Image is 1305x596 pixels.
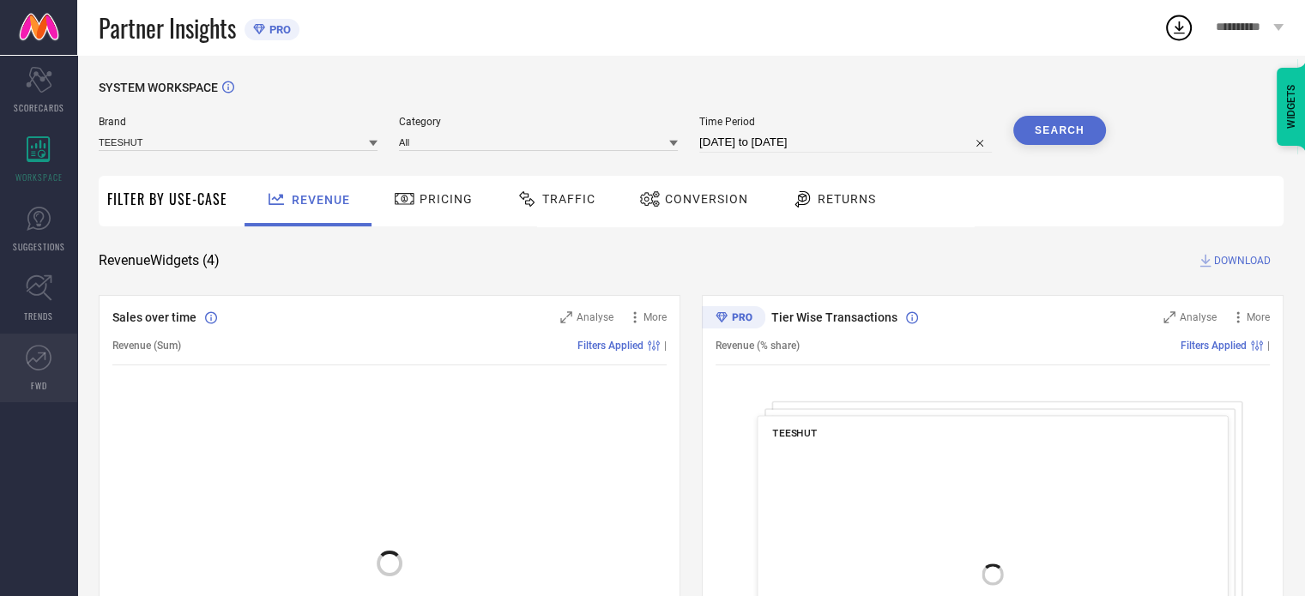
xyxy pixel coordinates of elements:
span: Analyse [577,311,613,323]
span: Traffic [542,192,595,206]
div: Premium [702,306,765,332]
span: Revenue [292,193,350,207]
span: Conversion [665,192,748,206]
span: FWD [31,379,47,392]
span: TEESHUT [772,427,817,439]
span: | [664,340,667,352]
span: Filter By Use-Case [107,189,227,209]
span: Revenue (Sum) [112,340,181,352]
span: SUGGESTIONS [13,240,65,253]
span: Revenue Widgets ( 4 ) [99,252,220,269]
span: SCORECARDS [14,101,64,114]
svg: Zoom [560,311,572,323]
span: Filters Applied [577,340,643,352]
span: Pricing [420,192,473,206]
button: Search [1013,116,1106,145]
span: Tier Wise Transactions [771,310,897,324]
span: Category [399,116,678,128]
span: Returns [818,192,876,206]
span: Sales over time [112,310,196,324]
span: Partner Insights [99,10,236,45]
span: TRENDS [24,310,53,322]
span: More [1247,311,1270,323]
span: SYSTEM WORKSPACE [99,81,218,94]
span: DOWNLOAD [1214,252,1271,269]
input: Select time period [699,132,992,153]
span: PRO [265,23,291,36]
span: Brand [99,116,378,128]
span: More [643,311,667,323]
span: | [1267,340,1270,352]
span: Analyse [1180,311,1217,323]
span: Filters Applied [1181,340,1247,352]
svg: Zoom [1163,311,1175,323]
span: WORKSPACE [15,171,63,184]
span: Revenue (% share) [716,340,800,352]
div: Open download list [1163,12,1194,43]
span: Time Period [699,116,992,128]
